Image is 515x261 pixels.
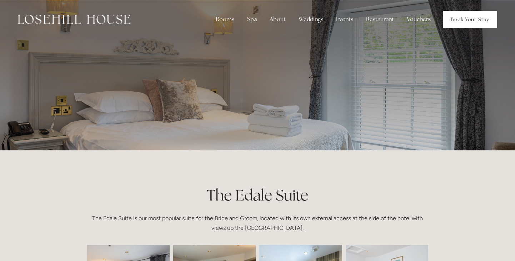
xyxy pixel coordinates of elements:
[264,12,291,26] div: About
[443,11,497,28] a: Book Your Stay
[210,12,240,26] div: Rooms
[401,12,436,26] a: Vouchers
[330,12,359,26] div: Events
[87,213,428,233] p: The Edale Suite is our most popular suite for the Bride and Groom, located with its own external ...
[18,15,130,24] img: Losehill House
[241,12,262,26] div: Spa
[360,12,400,26] div: Restaurant
[87,185,428,206] h1: The Edale Suite
[293,12,329,26] div: Weddings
